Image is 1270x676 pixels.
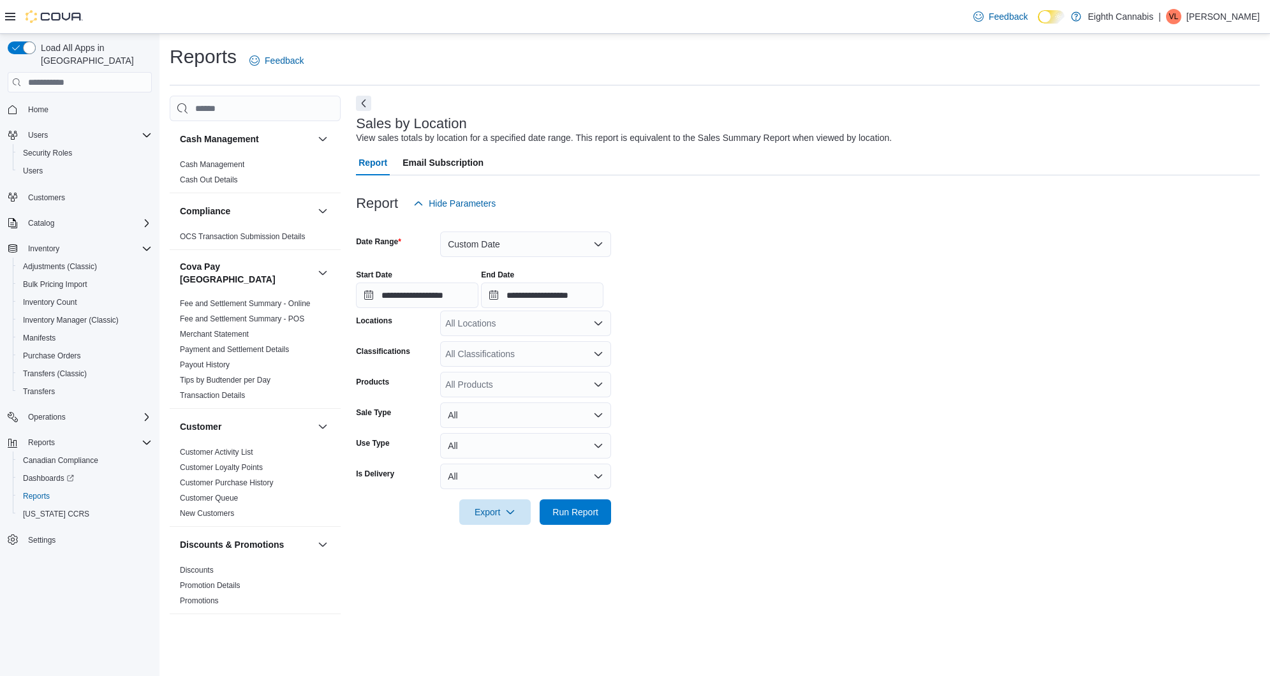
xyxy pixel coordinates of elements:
span: Customer Activity List [180,447,253,457]
div: View sales totals by location for a specified date range. This report is equivalent to the Sales ... [356,131,892,145]
span: Inventory [23,241,152,256]
span: Load All Apps in [GEOGRAPHIC_DATA] [36,41,152,67]
span: Discounts [180,565,214,575]
button: Users [3,126,157,144]
button: Open list of options [593,379,603,390]
span: VL [1169,9,1179,24]
button: Users [23,128,53,143]
a: Payout History [180,360,230,369]
span: Payment and Settlement Details [180,344,289,355]
span: Home [28,105,48,115]
span: Transfers [18,384,152,399]
a: Customer Loyalty Points [180,463,263,472]
button: Operations [3,408,157,426]
span: Catalog [28,218,54,228]
h3: Cash Management [180,133,259,145]
label: Is Delivery [356,469,394,479]
p: | [1158,9,1161,24]
button: [US_STATE] CCRS [13,505,157,523]
span: Customer Loyalty Points [180,462,263,473]
span: Promotions [180,596,219,606]
label: Sale Type [356,408,391,418]
p: [PERSON_NAME] [1186,9,1260,24]
button: Customer [180,420,313,433]
button: Inventory [23,241,64,256]
span: Canadian Compliance [18,453,152,468]
button: Cash Management [180,133,313,145]
a: Adjustments (Classic) [18,259,102,274]
p: Eighth Cannabis [1088,9,1153,24]
button: Export [459,499,531,525]
button: Reports [23,435,60,450]
button: Cash Management [315,131,330,147]
a: Cash Out Details [180,175,238,184]
button: Compliance [180,205,313,217]
button: Inventory Manager (Classic) [13,311,157,329]
span: Users [18,163,152,179]
a: New Customers [180,509,234,518]
a: Tips by Budtender per Day [180,376,270,385]
button: Finance [315,624,330,640]
input: Press the down key to open a popover containing a calendar. [356,283,478,308]
h3: Customer [180,420,221,433]
span: Customer Queue [180,493,238,503]
span: Inventory [28,244,59,254]
button: Hide Parameters [408,191,501,216]
button: Customer [315,419,330,434]
span: Customer Purchase History [180,478,274,488]
span: Adjustments (Classic) [23,261,97,272]
button: Discounts & Promotions [180,538,313,551]
button: Next [356,96,371,111]
span: Cash Out Details [180,175,238,185]
span: Promotion Details [180,580,240,591]
input: Press the down key to open a popover containing a calendar. [481,283,603,308]
input: Dark Mode [1038,10,1065,24]
span: Purchase Orders [18,348,152,364]
a: Fee and Settlement Summary - Online [180,299,311,308]
label: Date Range [356,237,401,247]
span: Users [23,166,43,176]
span: Adjustments (Classic) [18,259,152,274]
button: Finance [180,626,313,638]
button: Canadian Compliance [13,452,157,469]
a: Security Roles [18,145,77,161]
button: Adjustments (Classic) [13,258,157,276]
span: Report [358,150,387,175]
a: Canadian Compliance [18,453,103,468]
a: Payment and Settlement Details [180,345,289,354]
span: Bulk Pricing Import [23,279,87,290]
span: Fee and Settlement Summary - POS [180,314,304,324]
a: Transaction Details [180,391,245,400]
a: Dashboards [13,469,157,487]
span: Security Roles [23,148,72,158]
a: Settings [23,533,61,548]
div: Compliance [170,229,341,249]
button: Cova Pay [GEOGRAPHIC_DATA] [180,260,313,286]
button: Catalog [3,214,157,232]
span: Transfers [23,386,55,397]
button: Compliance [315,203,330,219]
button: Security Roles [13,144,157,162]
button: Open list of options [593,318,603,328]
span: Settings [23,532,152,548]
a: Purchase Orders [18,348,86,364]
button: Operations [23,409,71,425]
a: Customers [23,190,70,205]
button: Manifests [13,329,157,347]
span: Email Subscription [402,150,484,175]
button: Transfers (Classic) [13,365,157,383]
button: Inventory Count [13,293,157,311]
a: Fee and Settlement Summary - POS [180,314,304,323]
button: Inventory [3,240,157,258]
span: Tips by Budtender per Day [180,375,270,385]
span: Reports [23,491,50,501]
h3: Compliance [180,205,230,217]
div: Customer [170,445,341,526]
a: Cash Management [180,160,244,169]
label: Start Date [356,270,392,280]
label: End Date [481,270,514,280]
span: Dashboards [18,471,152,486]
a: Merchant Statement [180,330,249,339]
button: All [440,433,611,459]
